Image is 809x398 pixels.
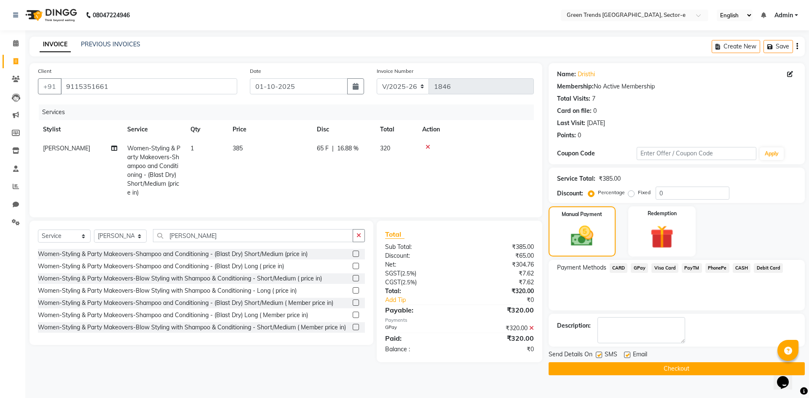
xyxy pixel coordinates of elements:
[651,263,678,273] span: Visa Card
[39,104,540,120] div: Services
[402,279,415,286] span: 2.5%
[379,333,459,343] div: Paid:
[598,189,625,196] label: Percentage
[459,269,540,278] div: ₹7.62
[459,333,540,343] div: ₹320.00
[233,144,243,152] span: 385
[185,120,228,139] th: Qty
[578,70,595,79] a: Dristhi
[593,107,597,115] div: 0
[385,230,404,239] span: Total
[459,243,540,251] div: ₹385.00
[337,144,359,153] span: 16.88 %
[379,278,459,287] div: ( )
[459,260,540,269] div: ₹304.76
[379,269,459,278] div: ( )
[122,120,185,139] th: Service
[93,3,130,27] b: 08047224946
[557,119,585,128] div: Last Visit:
[705,263,729,273] span: PhonePe
[712,40,760,53] button: Create New
[38,323,346,332] div: Women-Styling & Party Makeovers-Blow Styling with Shampoo & Conditioning - Short/Medium ( Member ...
[375,120,417,139] th: Total
[38,78,62,94] button: +91
[564,223,600,249] img: _cash.svg
[379,345,459,354] div: Balance :
[557,107,592,115] div: Card on file:
[61,78,237,94] input: Search by Name/Mobile/Email/Code
[549,350,592,361] span: Send Details On
[81,40,140,48] a: PREVIOUS INVOICES
[637,147,756,160] input: Enter Offer / Coupon Code
[459,278,540,287] div: ₹7.62
[38,250,308,259] div: Women-Styling & Party Makeovers-Shampoo and Conditioning - (Blast Dry) Short/Medium (price in)
[127,144,180,196] span: Women-Styling & Party Makeovers-Shampoo and Conditioning - (Blast Dry) Short/Medium (price in)
[385,278,401,286] span: CGST
[592,94,595,103] div: 7
[459,305,540,315] div: ₹320.00
[733,263,751,273] span: CASH
[643,222,681,251] img: _gift.svg
[379,260,459,269] div: Net:
[385,270,400,277] span: SGST
[21,3,79,27] img: logo
[754,263,783,273] span: Debit Card
[379,287,459,296] div: Total:
[153,229,353,242] input: Search or Scan
[38,299,333,307] div: Women-Styling & Party Makeovers-Shampoo and Conditioning - (Blast Dry) Short/Medium ( Member pric...
[557,94,590,103] div: Total Visits:
[549,362,805,375] button: Checkout
[379,296,473,305] a: Add Tip
[380,144,390,152] span: 320
[379,324,459,333] div: GPay
[760,147,784,160] button: Apply
[417,120,534,139] th: Action
[774,11,793,20] span: Admin
[379,305,459,315] div: Payable:
[38,274,322,283] div: Women-Styling & Party Makeovers-Blow Styling with Shampoo & Conditioning - Short/Medium ( price in)
[402,270,415,277] span: 2.5%
[312,120,375,139] th: Disc
[459,251,540,260] div: ₹65.00
[557,321,591,330] div: Description:
[557,149,637,158] div: Coupon Code
[385,317,534,324] div: Payments
[317,144,329,153] span: 65 F
[38,286,297,295] div: Women-Styling & Party Makeovers-Blow Styling with Shampoo & Conditioning - Long ( price in)
[459,345,540,354] div: ₹0
[38,67,51,75] label: Client
[40,37,71,52] a: INVOICE
[43,144,90,152] span: [PERSON_NAME]
[599,174,621,183] div: ₹385.00
[557,131,576,140] div: Points:
[250,67,261,75] label: Date
[605,350,617,361] span: SMS
[562,211,602,218] label: Manual Payment
[379,243,459,251] div: Sub Total:
[38,262,284,271] div: Women-Styling & Party Makeovers-Shampoo and Conditioning - (Blast Dry) Long ( price in)
[682,263,702,273] span: PayTM
[587,119,605,128] div: [DATE]
[648,210,677,217] label: Redemption
[638,189,651,196] label: Fixed
[38,311,308,320] div: Women-Styling & Party Makeovers-Shampoo and Conditioning - (Blast Dry) Long ( Member price in)
[557,70,576,79] div: Name:
[557,82,594,91] div: Membership:
[38,120,122,139] th: Stylist
[633,350,647,361] span: Email
[473,296,540,305] div: ₹0
[763,40,793,53] button: Save
[557,174,595,183] div: Service Total:
[631,263,648,273] span: GPay
[459,287,540,296] div: ₹320.00
[332,144,334,153] span: |
[190,144,194,152] span: 1
[774,364,801,390] iframe: chat widget
[610,263,628,273] span: CARD
[228,120,312,139] th: Price
[557,263,606,272] span: Payment Methods
[379,251,459,260] div: Discount:
[377,67,413,75] label: Invoice Number
[557,82,796,91] div: No Active Membership
[578,131,581,140] div: 0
